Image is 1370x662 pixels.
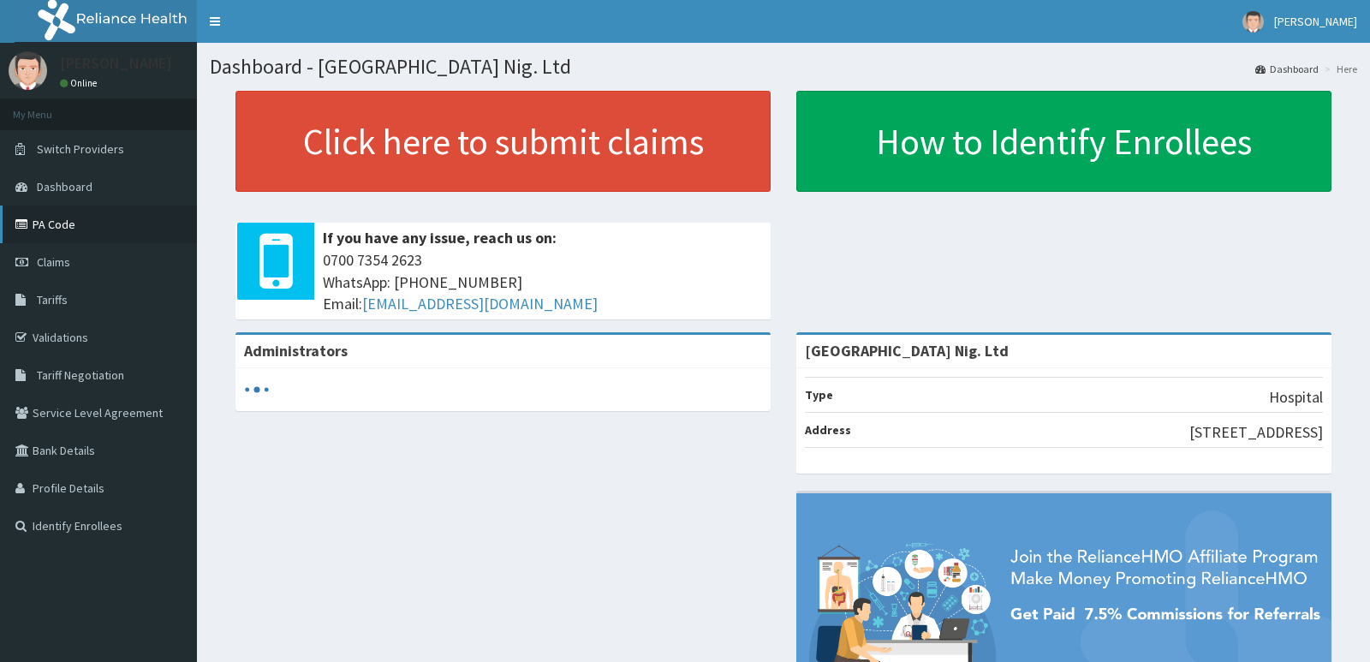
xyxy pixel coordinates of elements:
[37,141,124,157] span: Switch Providers
[37,254,70,270] span: Claims
[37,367,124,383] span: Tariff Negotiation
[796,91,1331,192] a: How to Identify Enrollees
[805,387,833,403] b: Type
[244,341,348,361] b: Administrators
[37,179,92,194] span: Dashboard
[60,77,101,89] a: Online
[60,56,172,71] p: [PERSON_NAME]
[323,249,762,315] span: 0700 7354 2623 WhatsApp: [PHONE_NUMBER] Email:
[244,377,270,403] svg: audio-loading
[323,228,557,248] b: If you have any issue, reach us on:
[210,56,1357,78] h1: Dashboard - [GEOGRAPHIC_DATA] Nig. Ltd
[362,294,598,313] a: [EMAIL_ADDRESS][DOMAIN_NAME]
[1269,386,1323,409] p: Hospital
[1242,11,1264,33] img: User Image
[1320,62,1357,76] li: Here
[9,51,47,90] img: User Image
[805,341,1009,361] strong: [GEOGRAPHIC_DATA] Nig. Ltd
[37,292,68,307] span: Tariffs
[1255,62,1319,76] a: Dashboard
[235,91,771,192] a: Click here to submit claims
[1274,14,1357,29] span: [PERSON_NAME]
[805,422,851,438] b: Address
[1189,421,1323,444] p: [STREET_ADDRESS]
